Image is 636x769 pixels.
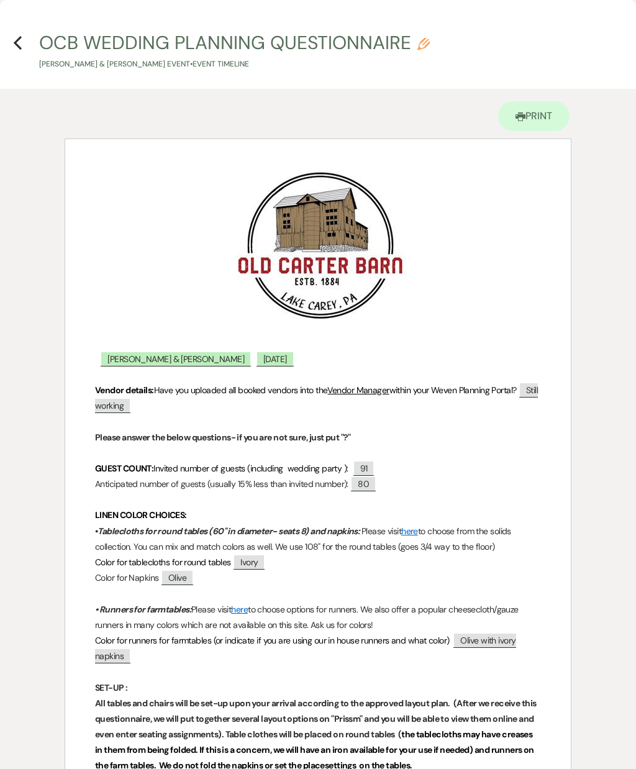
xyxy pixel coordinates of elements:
[95,509,187,521] strong: LINEN COLOR CHOICES:
[95,632,516,663] span: Olive with ivory napkins
[95,524,541,555] p: Please visit to choose from the solids collection. You can mix and match colors as well. We use 1...
[233,554,265,570] span: Ivory
[39,34,430,70] button: OCB WEDDING PLANNING QUESTIONNAIRE[PERSON_NAME] & [PERSON_NAME] Event•Event Timeline
[95,698,538,740] strong: All tables and chairs will be set-up upon your arrival according to the approved layout plan. (Af...
[95,476,541,492] p: Anticipated number of guests (usually 15% less than invited number):
[100,351,252,366] span: [PERSON_NAME] & [PERSON_NAME]
[95,432,351,443] strong: Please answer the below questions- if you are not sure, just put "?"
[350,476,376,491] span: 80
[227,170,409,320] img: Old-Carter-Barn-Venue-Logo.jpeg
[161,570,194,585] span: Olive
[153,463,348,474] span: Invited number of guests (including wedding party ):
[154,384,328,396] span: Have you uploaded all booked vendors into the
[95,463,153,474] strong: GUEST COUNT:
[401,526,418,537] a: here
[95,682,128,693] strong: SET-UP :
[95,635,450,646] span: Color for runners for farmtables (or indicate if you are using our in house runners and what color)
[389,384,517,396] span: within your Weven Planning Portal?
[95,382,538,413] span: Still working
[95,557,231,568] span: Color for tablecloths for round tables
[95,570,541,586] p: Color for Napkins
[95,604,191,615] em: • Runners for farmtables:
[95,602,541,633] p: Please visit to choose options for runners. We also offer a popular cheesecloth/gauze runners in ...
[498,101,570,131] a: Print
[95,384,154,396] strong: Vendor details:
[256,351,294,366] span: [DATE]
[98,526,360,537] em: Tablecloths for round tables (60" in diameter- seats 8) and napkins:
[39,58,430,70] p: [PERSON_NAME] & [PERSON_NAME] Event • Event Timeline
[353,460,375,476] span: 91
[95,526,361,537] strong: •
[231,604,248,615] a: here
[327,384,389,396] a: Vendor Manager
